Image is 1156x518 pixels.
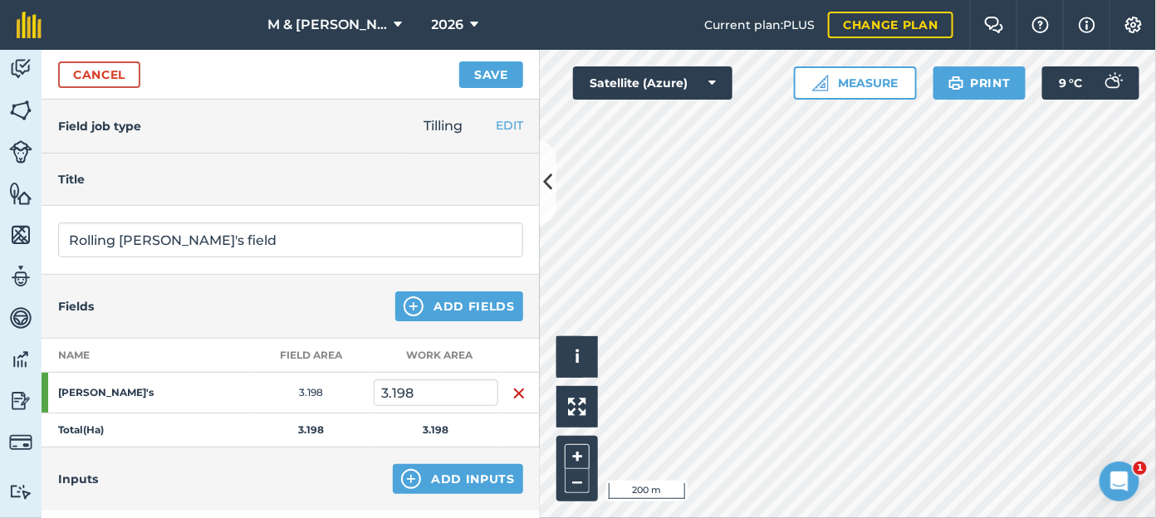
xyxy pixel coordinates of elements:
[1079,15,1095,35] img: svg+xml;base64,PHN2ZyB4bWxucz0iaHR0cDovL3d3dy53My5vcmcvMjAwMC9zdmciIHdpZHRoPSIxNyIgaGVpZ2h0PSIxNy...
[984,17,1004,33] img: Two speech bubbles overlapping with the left bubble in the forefront
[58,170,523,188] h4: Title
[58,386,188,399] strong: [PERSON_NAME]'s
[401,469,421,489] img: svg+xml;base64,PHN2ZyB4bWxucz0iaHR0cDovL3d3dy53My5vcmcvMjAwMC9zdmciIHdpZHRoPSIxNCIgaGVpZ2h0PSIyNC...
[565,469,590,493] button: –
[395,291,523,321] button: Add Fields
[568,398,586,416] img: Four arrows, one pointing top left, one top right, one bottom right and the last bottom left
[948,73,964,93] img: svg+xml;base64,PHN2ZyB4bWxucz0iaHR0cDovL3d3dy53My5vcmcvMjAwMC9zdmciIHdpZHRoPSIxOSIgaGVpZ2h0PSIyNC...
[1031,17,1051,33] img: A question mark icon
[828,12,953,38] a: Change plan
[9,484,32,500] img: svg+xml;base64,PD94bWwgdmVyc2lvbj0iMS4wIiBlbmNvZGluZz0idXRmLTgiPz4KPCEtLSBHZW5lcmF0b3I6IEFkb2JlIE...
[58,470,98,488] h4: Inputs
[496,116,523,134] button: EDIT
[9,388,32,413] img: svg+xml;base64,PD94bWwgdmVyc2lvbj0iMS4wIiBlbmNvZGluZz0idXRmLTgiPz4KPCEtLSBHZW5lcmF0b3I6IEFkb2JlIE...
[512,384,526,403] img: svg+xml;base64,PHN2ZyB4bWxucz0iaHR0cDovL3d3dy53My5vcmcvMjAwMC9zdmciIHdpZHRoPSIxNiIgaGVpZ2h0PSIyNC...
[1134,462,1147,475] span: 1
[1096,66,1129,100] img: svg+xml;base64,PD94bWwgdmVyc2lvbj0iMS4wIiBlbmNvZGluZz0idXRmLTgiPz4KPCEtLSBHZW5lcmF0b3I6IEFkb2JlIE...
[58,297,94,315] h4: Fields
[9,222,32,247] img: svg+xml;base64,PHN2ZyB4bWxucz0iaHR0cDovL3d3dy53My5vcmcvMjAwMC9zdmciIHdpZHRoPSI1NiIgaGVpZ2h0PSI2MC...
[1100,462,1139,501] iframe: Intercom live chat
[249,339,374,373] th: Field Area
[42,339,249,373] th: Name
[9,305,32,330] img: svg+xml;base64,PD94bWwgdmVyc2lvbj0iMS4wIiBlbmNvZGluZz0idXRmLTgiPz4KPCEtLSBHZW5lcmF0b3I6IEFkb2JlIE...
[424,118,463,134] span: Tilling
[9,347,32,372] img: svg+xml;base64,PD94bWwgdmVyc2lvbj0iMS4wIiBlbmNvZGluZz0idXRmLTgiPz4KPCEtLSBHZW5lcmF0b3I6IEFkb2JlIE...
[432,15,464,35] span: 2026
[9,264,32,289] img: svg+xml;base64,PD94bWwgdmVyc2lvbj0iMS4wIiBlbmNvZGluZz0idXRmLTgiPz4KPCEtLSBHZW5lcmF0b3I6IEFkb2JlIE...
[1124,17,1144,33] img: A cog icon
[704,16,815,34] span: Current plan : PLUS
[575,346,580,367] span: i
[299,423,325,436] strong: 3.198
[374,339,498,373] th: Work area
[58,222,523,257] input: What needs doing?
[17,12,42,38] img: fieldmargin Logo
[9,140,32,164] img: svg+xml;base64,PD94bWwgdmVyc2lvbj0iMS4wIiBlbmNvZGluZz0idXRmLTgiPz4KPCEtLSBHZW5lcmF0b3I6IEFkb2JlIE...
[267,15,387,35] span: M & [PERSON_NAME]
[9,98,32,123] img: svg+xml;base64,PHN2ZyB4bWxucz0iaHR0cDovL3d3dy53My5vcmcvMjAwMC9zdmciIHdpZHRoPSI1NiIgaGVpZ2h0PSI2MC...
[794,66,917,100] button: Measure
[424,423,449,436] strong: 3.198
[565,444,590,469] button: +
[9,431,32,454] img: svg+xml;base64,PD94bWwgdmVyc2lvbj0iMS4wIiBlbmNvZGluZz0idXRmLTgiPz4KPCEtLSBHZW5lcmF0b3I6IEFkb2JlIE...
[404,296,424,316] img: svg+xml;base64,PHN2ZyB4bWxucz0iaHR0cDovL3d3dy53My5vcmcvMjAwMC9zdmciIHdpZHRoPSIxNCIgaGVpZ2h0PSIyNC...
[393,464,523,494] button: Add Inputs
[9,181,32,206] img: svg+xml;base64,PHN2ZyB4bWxucz0iaHR0cDovL3d3dy53My5vcmcvMjAwMC9zdmciIHdpZHRoPSI1NiIgaGVpZ2h0PSI2MC...
[1059,66,1083,100] span: 9 ° C
[58,117,141,135] h4: Field job type
[9,56,32,81] img: svg+xml;base64,PD94bWwgdmVyc2lvbj0iMS4wIiBlbmNvZGluZz0idXRmLTgiPz4KPCEtLSBHZW5lcmF0b3I6IEFkb2JlIE...
[58,61,140,88] a: Cancel
[933,66,1026,100] button: Print
[459,61,523,88] button: Save
[812,75,829,91] img: Ruler icon
[573,66,732,100] button: Satellite (Azure)
[249,373,374,413] td: 3.198
[556,336,598,378] button: i
[1042,66,1139,100] button: 9 °C
[58,423,104,436] strong: Total ( Ha )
